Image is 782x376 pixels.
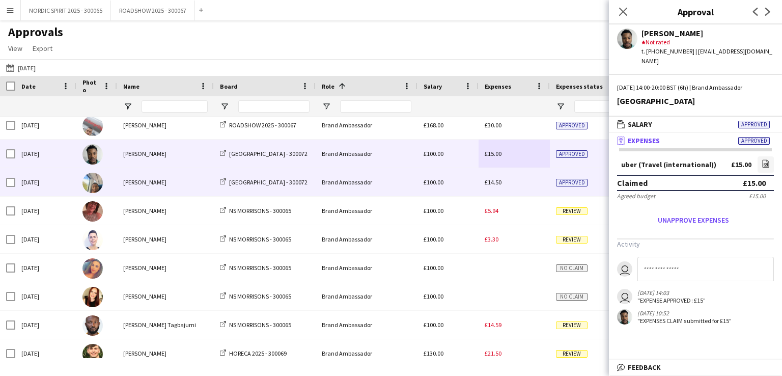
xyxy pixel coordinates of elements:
div: Brand Ambassador [316,282,417,310]
span: £14.50 [485,178,501,186]
div: [DATE] [15,140,76,168]
span: Role [322,83,334,90]
span: £100.00 [424,178,443,186]
img: Alison Gourlay [82,287,103,307]
span: £14.59 [485,321,501,329]
mat-expansion-panel-header: SalaryApproved [609,117,782,132]
div: uber (Travel (international)) [621,161,716,169]
div: [DATE] [15,282,76,310]
div: [PERSON_NAME] [117,254,214,282]
div: Brand Ambassador [316,140,417,168]
img: Cleo Gifford [82,230,103,250]
div: [DATE] [15,339,76,367]
button: Unapprove expenses [617,212,770,228]
div: [PERSON_NAME] [117,168,214,196]
div: [PERSON_NAME] Tagbajumi [117,311,214,339]
mat-expansion-panel-header: ExpensesApproved [609,133,782,148]
span: Expenses [485,83,511,90]
div: Brand Ambassador [316,168,417,196]
div: Brand Ambassador [316,197,417,225]
div: [DATE] [15,311,76,339]
div: [PERSON_NAME] [117,339,214,367]
span: £15.00 [485,150,501,157]
input: Role Filter Input [340,100,411,113]
a: [GEOGRAPHIC_DATA] - 300072 [220,178,308,186]
div: [PERSON_NAME] [117,111,214,139]
span: NS MORRISONS - 300065 [229,321,291,329]
span: Expenses status [556,83,603,90]
a: [GEOGRAPHIC_DATA] - 300072 [220,150,308,157]
span: No claim [556,264,588,272]
div: [DATE] 10:52 [637,309,732,317]
span: Photo [82,78,99,94]
div: t. [PHONE_NUMBER] | [EMAIL_ADDRESS][DOMAIN_NAME] [641,47,774,65]
span: £3.30 [485,235,498,243]
div: £15.00 [749,192,766,200]
span: NS MORRISONS - 300065 [229,235,291,243]
div: [DATE] 14:00-20:00 BST (6h) | Brand Ambassador [617,83,774,92]
img: Jack Breen [82,344,103,364]
div: [PERSON_NAME] [117,140,214,168]
a: HORECA 2025 - 300069 [220,350,287,357]
span: Salary [628,120,652,129]
div: £15.00 [743,178,766,188]
span: Board [220,83,238,90]
span: No claim [556,293,588,301]
div: [PERSON_NAME] [117,225,214,253]
div: [DATE] 14:03 [637,289,706,297]
div: £15.00 [731,161,751,169]
div: Brand Ambassador [316,111,417,139]
span: NS MORRISONS - 300065 [229,292,291,300]
span: Feedback [628,363,661,372]
span: Approved [556,122,588,129]
span: Export [33,44,52,53]
span: £168.00 [424,121,443,129]
span: View [8,44,22,53]
a: NS MORRISONS - 300065 [220,292,291,300]
span: £100.00 [424,235,443,243]
span: Expenses [628,136,660,145]
div: "EXPENSE APPROVED: £15" [637,297,706,304]
input: Board Filter Input [238,100,310,113]
div: [PERSON_NAME] [117,282,214,310]
span: £30.00 [485,121,501,129]
div: Brand Ambassador [316,225,417,253]
h3: Activity [617,239,774,249]
span: £130.00 [424,350,443,357]
a: Export [29,42,57,55]
span: £100.00 [424,264,443,272]
mat-expansion-panel-header: Feedback [609,360,782,375]
span: Salary [424,83,442,90]
app-user-avatar: olanrewaju Jones [617,309,632,325]
div: [DATE] [15,168,76,196]
img: olanrewaju Jones [82,144,103,165]
span: Review [556,321,588,329]
img: Wasif Hussain [82,116,103,136]
span: Date [21,83,36,90]
span: £100.00 [424,292,443,300]
div: [DATE] [15,111,76,139]
div: [DATE] [15,197,76,225]
button: NORDIC SPIRIT 2025 - 300065 [21,1,111,20]
img: Shaunna Plumb [82,258,103,279]
h3: Approval [609,5,782,18]
a: View [4,42,26,55]
div: [DATE] [15,254,76,282]
a: NS MORRISONS - 300065 [220,235,291,243]
span: HORECA 2025 - 300069 [229,350,287,357]
div: Agreed budget [617,192,655,200]
span: £100.00 [424,321,443,329]
button: Open Filter Menu [123,102,132,111]
span: NS MORRISONS - 300065 [229,264,291,272]
div: Brand Ambassador [316,339,417,367]
input: Expenses status Filter Input [574,100,615,113]
button: ROADSHOW 2025 - 300067 [111,1,195,20]
div: [PERSON_NAME] [117,197,214,225]
img: Godswill Akpeokhai [82,173,103,193]
span: Approved [738,121,770,128]
div: Claimed [617,178,648,188]
span: Review [556,350,588,358]
app-user-avatar: Closer Payroll [617,289,632,304]
div: [DATE] [15,225,76,253]
img: Skelly Tagbajumi [82,315,103,336]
